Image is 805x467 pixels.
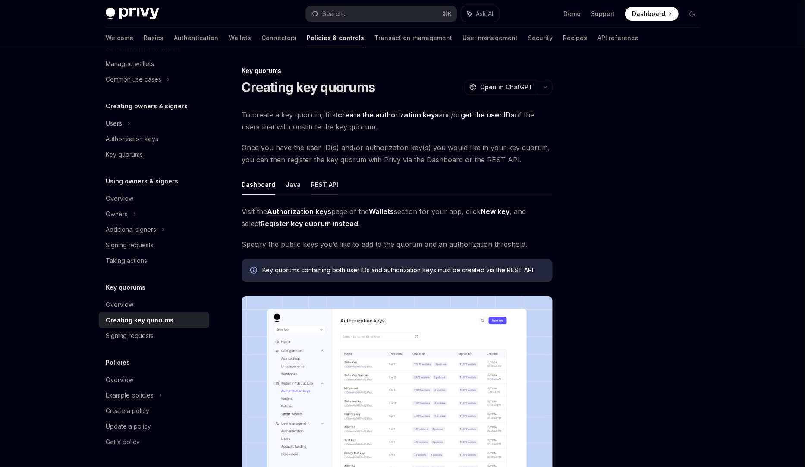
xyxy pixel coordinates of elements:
[106,134,158,144] div: Authorization keys
[99,147,209,162] a: Key quorums
[632,9,665,18] span: Dashboard
[106,224,156,235] div: Additional signers
[563,9,581,18] a: Demo
[242,66,553,75] div: Key quorums
[106,59,154,69] div: Managed wallets
[106,437,140,447] div: Get a policy
[262,266,544,275] span: Key quorums containing both user IDs and authorization keys must be created via the REST API.
[99,312,209,328] a: Creating key quorums
[306,6,457,22] button: Search...⌘K
[106,28,133,48] a: Welcome
[106,193,133,204] div: Overview
[106,149,143,160] div: Key quorums
[99,56,209,72] a: Managed wallets
[307,28,364,48] a: Policies & controls
[99,328,209,344] a: Signing requests
[464,80,538,95] button: Open in ChatGPT
[106,256,147,266] div: Taking actions
[261,28,296,48] a: Connectors
[480,83,533,92] span: Open in ChatGPT
[106,315,173,325] div: Creating key quorums
[242,205,553,230] span: Visit the page of the section for your app, click , and select .
[106,300,133,310] div: Overview
[99,403,209,419] a: Create a policy
[591,9,615,18] a: Support
[267,207,331,216] a: Authorization keys
[99,434,209,450] a: Get a policy
[106,240,154,250] div: Signing requests
[106,390,154,401] div: Example policies
[461,6,499,22] button: Ask AI
[106,331,154,341] div: Signing requests
[242,109,553,133] span: To create a key quorum, first and/or of the users that will constitute the key quorum.
[686,7,699,21] button: Toggle dark mode
[261,219,358,228] strong: Register key quorum instead
[106,375,133,385] div: Overview
[99,297,209,312] a: Overview
[597,28,638,48] a: API reference
[99,191,209,206] a: Overview
[106,406,149,416] div: Create a policy
[369,207,394,216] strong: Wallets
[99,253,209,268] a: Taking actions
[106,282,145,293] h5: Key quorums
[229,28,251,48] a: Wallets
[311,174,338,195] button: REST API
[481,207,509,216] strong: New key
[99,419,209,434] a: Update a policy
[286,174,301,195] button: Java
[374,28,452,48] a: Transaction management
[461,110,515,120] a: get the user IDs
[106,176,178,186] h5: Using owners & signers
[338,110,439,120] a: create the authorization keys
[174,28,218,48] a: Authentication
[528,28,553,48] a: Security
[99,372,209,388] a: Overview
[106,8,159,20] img: dark logo
[106,101,188,111] h5: Creating owners & signers
[242,174,275,195] button: Dashboard
[242,238,553,250] span: Specify the public keys you’d like to add to the quorum and an authorization threshold.
[563,28,587,48] a: Recipes
[144,28,164,48] a: Basics
[106,118,122,129] div: Users
[106,421,151,432] div: Update a policy
[106,209,128,219] div: Owners
[322,9,346,19] div: Search...
[462,28,518,48] a: User management
[476,9,493,18] span: Ask AI
[99,131,209,147] a: Authorization keys
[242,142,553,166] span: Once you have the user ID(s) and/or authorization key(s) you would like in your key quorum, you c...
[625,7,679,21] a: Dashboard
[443,10,452,17] span: ⌘ K
[250,267,259,275] svg: Info
[99,237,209,253] a: Signing requests
[106,357,130,368] h5: Policies
[106,74,161,85] div: Common use cases
[242,79,375,95] h1: Creating key quorums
